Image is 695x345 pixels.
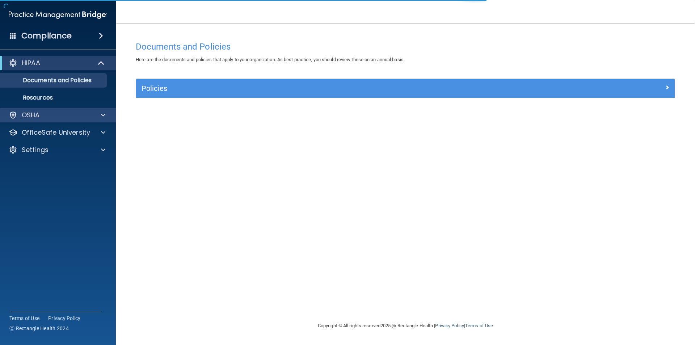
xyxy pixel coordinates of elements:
[136,57,405,62] span: Here are the documents and policies that apply to your organization. As best practice, you should...
[273,314,538,337] div: Copyright © All rights reserved 2025 @ Rectangle Health | |
[5,94,104,101] p: Resources
[9,128,105,137] a: OfficeSafe University
[465,323,493,328] a: Terms of Use
[22,146,49,154] p: Settings
[21,31,72,41] h4: Compliance
[136,42,675,51] h4: Documents and Policies
[22,59,40,67] p: HIPAA
[142,83,669,94] a: Policies
[22,111,40,119] p: OSHA
[9,59,105,67] a: HIPAA
[48,315,81,322] a: Privacy Policy
[435,323,464,328] a: Privacy Policy
[9,325,69,332] span: Ⓒ Rectangle Health 2024
[9,146,105,154] a: Settings
[9,315,39,322] a: Terms of Use
[5,77,104,84] p: Documents and Policies
[9,8,107,22] img: PMB logo
[142,84,535,92] h5: Policies
[22,128,90,137] p: OfficeSafe University
[9,111,105,119] a: OSHA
